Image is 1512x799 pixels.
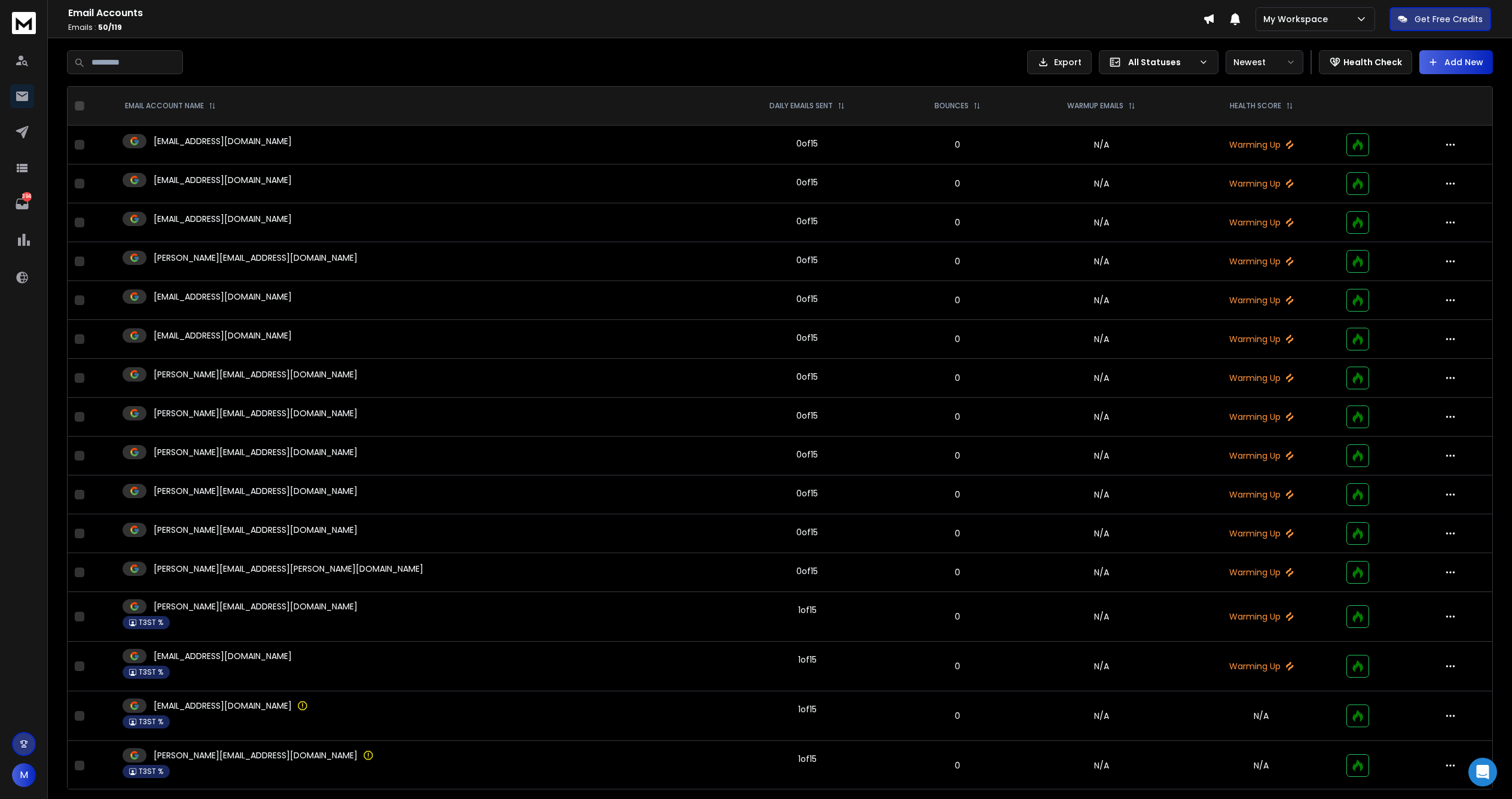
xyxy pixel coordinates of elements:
[1019,514,1183,553] td: N/A
[1343,56,1402,68] p: Health Check
[154,174,292,186] p: [EMAIL_ADDRESS][DOMAIN_NAME]
[1019,691,1183,741] td: N/A
[1019,359,1183,398] td: N/A
[154,291,292,303] p: [EMAIL_ADDRESS][DOMAIN_NAME]
[796,293,818,305] div: 0 of 15
[1191,411,1332,423] p: Warming Up
[1389,7,1491,31] button: Get Free Credits
[12,12,36,34] img: logo
[1191,139,1332,151] p: Warming Up
[796,487,818,499] div: 0 of 15
[934,101,969,111] p: BOUNCES
[798,753,817,765] div: 1 of 15
[1191,216,1332,228] p: Warming Up
[1019,741,1183,791] td: N/A
[1226,50,1303,74] button: Newest
[903,660,1012,672] p: 0
[903,611,1012,623] p: 0
[1019,553,1183,592] td: N/A
[903,527,1012,539] p: 0
[1191,710,1332,722] p: N/A
[139,717,163,727] p: T3ST %
[1468,758,1497,786] div: Open Intercom Messenger
[1019,475,1183,514] td: N/A
[1191,760,1332,771] p: N/A
[1019,281,1183,320] td: N/A
[1191,178,1332,190] p: Warming Up
[1419,50,1493,74] button: Add New
[12,763,36,787] button: M
[796,332,818,344] div: 0 of 15
[154,213,292,225] p: [EMAIL_ADDRESS][DOMAIN_NAME]
[1019,242,1183,281] td: N/A
[154,524,358,536] p: [PERSON_NAME][EMAIL_ADDRESS][DOMAIN_NAME]
[139,667,163,677] p: T3ST %
[1191,566,1332,578] p: Warming Up
[1019,592,1183,642] td: N/A
[98,22,122,32] span: 50 / 119
[796,138,818,150] div: 0 of 15
[154,700,292,712] p: [EMAIL_ADDRESS][DOMAIN_NAME]
[1191,255,1332,267] p: Warming Up
[798,604,817,616] div: 1 of 15
[139,767,163,776] p: T3ST %
[903,216,1012,228] p: 0
[154,135,292,147] p: [EMAIL_ADDRESS][DOMAIN_NAME]
[1230,101,1281,111] p: HEALTH SCORE
[903,411,1012,423] p: 0
[154,252,358,264] p: [PERSON_NAME][EMAIL_ADDRESS][DOMAIN_NAME]
[903,294,1012,306] p: 0
[796,410,818,422] div: 0 of 15
[796,565,818,577] div: 0 of 15
[1415,13,1483,25] p: Get Free Credits
[22,192,32,202] p: 394
[798,654,817,666] div: 1 of 15
[10,192,34,216] a: 394
[1191,372,1332,384] p: Warming Up
[1191,450,1332,462] p: Warming Up
[1019,320,1183,359] td: N/A
[903,566,1012,578] p: 0
[1019,642,1183,691] td: N/A
[796,449,818,461] div: 0 of 15
[1019,203,1183,242] td: N/A
[1191,294,1332,306] p: Warming Up
[1019,437,1183,475] td: N/A
[139,618,163,627] p: T3ST %
[1067,101,1123,111] p: WARMUP EMAILS
[154,600,358,612] p: [PERSON_NAME][EMAIL_ADDRESS][DOMAIN_NAME]
[125,101,216,111] div: EMAIL ACCOUNT NAME
[1027,50,1092,74] button: Export
[903,489,1012,501] p: 0
[154,407,358,419] p: [PERSON_NAME][EMAIL_ADDRESS][DOMAIN_NAME]
[154,330,292,341] p: [EMAIL_ADDRESS][DOMAIN_NAME]
[769,101,833,111] p: DAILY EMAILS SENT
[154,563,423,575] p: [PERSON_NAME][EMAIL_ADDRESS][PERSON_NAME][DOMAIN_NAME]
[1191,660,1332,672] p: Warming Up
[68,6,1203,20] h1: Email Accounts
[903,450,1012,462] p: 0
[798,703,817,715] div: 1 of 15
[903,760,1012,771] p: 0
[1263,13,1333,25] p: My Workspace
[903,333,1012,345] p: 0
[1191,527,1332,539] p: Warming Up
[796,526,818,538] div: 0 of 15
[154,749,358,761] p: [PERSON_NAME][EMAIL_ADDRESS][DOMAIN_NAME]
[903,139,1012,151] p: 0
[154,446,358,458] p: [PERSON_NAME][EMAIL_ADDRESS][DOMAIN_NAME]
[1191,333,1332,345] p: Warming Up
[796,176,818,188] div: 0 of 15
[154,650,292,662] p: [EMAIL_ADDRESS][DOMAIN_NAME]
[1019,126,1183,164] td: N/A
[796,215,818,227] div: 0 of 15
[1128,56,1194,68] p: All Statuses
[1019,164,1183,203] td: N/A
[154,368,358,380] p: [PERSON_NAME][EMAIL_ADDRESS][DOMAIN_NAME]
[796,254,818,266] div: 0 of 15
[68,23,1203,32] p: Emails :
[903,372,1012,384] p: 0
[1019,398,1183,437] td: N/A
